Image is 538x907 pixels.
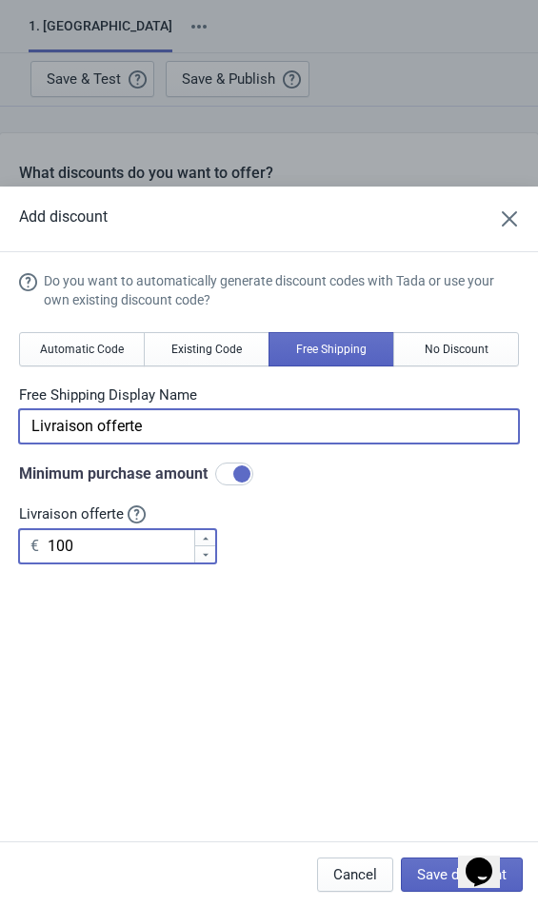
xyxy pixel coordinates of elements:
label: Livraison offerte [19,504,216,524]
button: Close [492,202,527,236]
span: Free Shipping [296,342,367,357]
div: Do you want to automatically generate discount codes with Tada or use your own existing discount ... [44,271,519,309]
span: Save discount [417,867,507,882]
button: Existing Code [144,332,269,366]
span: No Discount [425,342,488,357]
label: Free Shipping Display Name [19,385,519,404]
button: No Discount [393,332,519,366]
div: Minimum purchase amount [19,463,519,485]
button: Automatic Code [19,332,145,366]
span: Cancel [333,867,377,882]
iframe: chat widget [458,831,519,888]
button: Free Shipping [269,332,394,366]
button: Cancel [317,858,393,892]
span: Existing Code [171,342,242,357]
span: Automatic Code [40,342,124,357]
h2: Add discount [19,206,473,228]
button: Save discount [401,858,523,892]
div: € [30,535,39,558]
